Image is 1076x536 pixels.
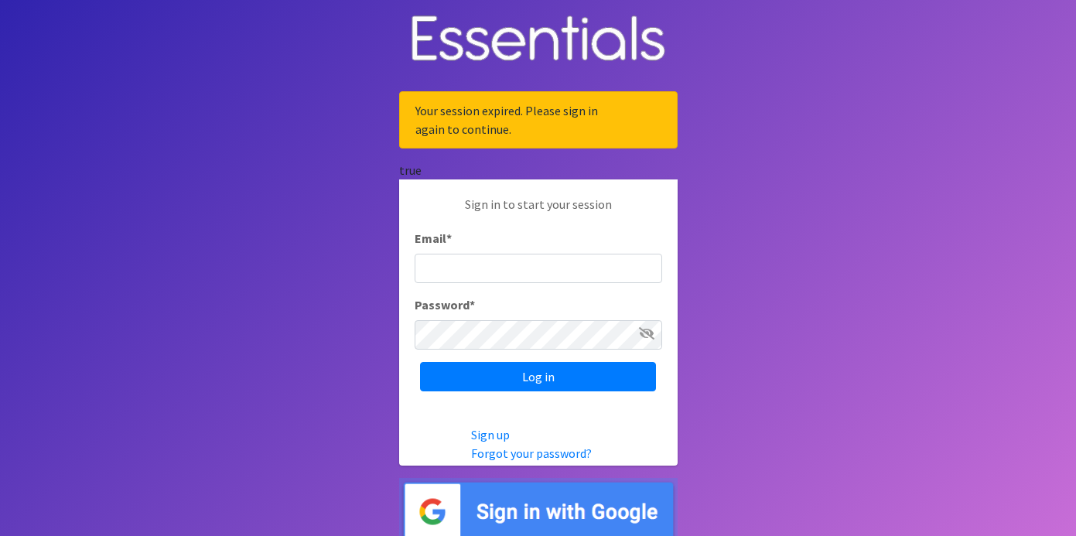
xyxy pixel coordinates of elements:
p: Sign in to start your session [415,195,662,229]
div: true [399,161,678,179]
abbr: required [446,230,452,246]
input: Log in [420,362,656,391]
a: Forgot your password? [471,446,592,461]
div: Your session expired. Please sign in again to continue. [399,91,678,149]
label: Email [415,229,452,248]
a: Sign up [471,427,510,442]
label: Password [415,295,475,314]
abbr: required [470,297,475,312]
